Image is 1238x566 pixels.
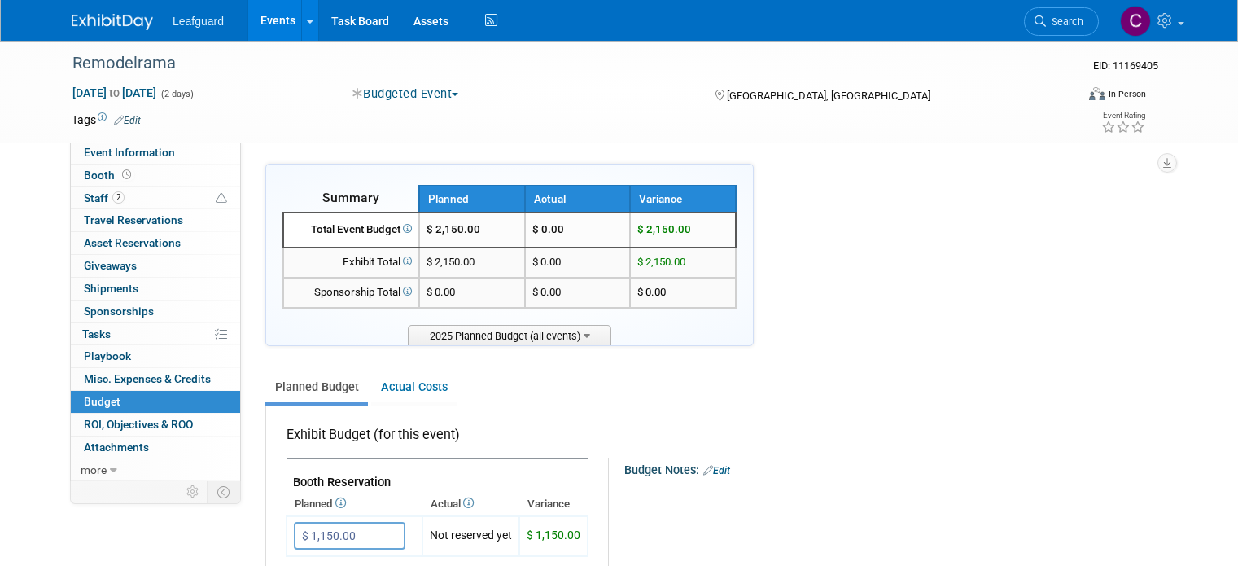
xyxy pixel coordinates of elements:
span: $ 2,150.00 [427,256,475,268]
a: Travel Reservations [71,209,240,231]
span: 2025 Planned Budget (all events) [408,325,611,345]
span: Travel Reservations [84,213,183,226]
img: Calleen Kenney [1120,6,1151,37]
span: [DATE] [DATE] [72,86,157,100]
span: Staff [84,191,125,204]
a: Event Information [71,142,240,164]
a: Planned Budget [265,372,368,402]
div: Remodelrama [67,49,1055,78]
span: 2 [112,191,125,204]
span: $ 2,150.00 [427,223,480,235]
span: Event Information [84,146,175,159]
a: Asset Reservations [71,232,240,254]
span: Booth not reserved yet [119,169,134,181]
a: Tasks [71,323,240,345]
div: Event Rating [1101,112,1145,120]
td: Toggle Event Tabs [208,481,241,502]
th: Actual [422,493,519,516]
div: Sponsorship Total [291,285,412,301]
a: ROI, Objectives & ROO [71,414,240,436]
span: Attachments [84,441,149,454]
th: Planned [419,186,525,213]
span: Event ID: 11169405 [1093,59,1158,72]
div: Exhibit Total [291,255,412,270]
td: Not reserved yet [422,516,519,556]
span: Search [1046,15,1083,28]
a: Playbook [71,345,240,367]
span: [GEOGRAPHIC_DATA], [GEOGRAPHIC_DATA] [727,90,930,102]
span: Leafguard [173,15,224,28]
td: Booth Reservation [287,459,588,494]
span: $ 2,150.00 [637,223,691,235]
span: Budget [84,395,120,408]
span: $ 2,150.00 [637,256,685,268]
th: Planned [287,493,422,516]
span: to [107,86,122,99]
div: Exhibit Budget (for this event) [287,426,581,453]
span: Tasks [82,327,111,340]
img: ExhibitDay [72,14,153,30]
a: Misc. Expenses & Credits [71,368,240,390]
a: Attachments [71,437,240,459]
a: Staff2 [71,187,240,209]
img: Format-Inperson.png [1089,87,1105,100]
span: Asset Reservations [84,236,181,249]
span: $ 0.00 [637,286,666,298]
span: Shipments [84,282,138,295]
span: Booth [84,169,134,182]
a: Actual Costs [371,372,457,402]
span: Summary [322,190,379,205]
span: Giveaways [84,259,137,272]
span: $ 0.00 [427,286,455,298]
td: Tags [72,112,141,128]
div: Budget Notes: [624,458,1153,479]
a: Search [1024,7,1099,36]
a: Shipments [71,278,240,300]
td: $ 0.00 [525,213,631,248]
th: Actual [525,186,631,213]
th: Variance [519,493,588,516]
div: Event Format [987,85,1146,109]
a: Booth [71,165,240,186]
span: Sponsorships [84,305,154,318]
span: Playbook [84,349,131,362]
a: more [71,459,240,481]
a: Budget [71,391,240,413]
td: $ 0.00 [525,278,631,308]
a: Sponsorships [71,301,240,322]
td: Personalize Event Tab Strip [179,481,208,502]
span: ROI, Objectives & ROO [84,418,193,431]
div: Total Event Budget [291,222,412,238]
a: Giveaways [71,255,240,277]
a: Edit [114,115,141,126]
div: In-Person [1108,88,1146,100]
span: more [81,463,107,476]
th: Variance [630,186,736,213]
span: $ 1,150.00 [527,529,580,542]
td: $ 0.00 [525,248,631,278]
button: Budgeted Event [347,86,466,103]
span: (2 days) [160,89,194,99]
span: Potential Scheduling Conflict -- at least one attendee is tagged in another overlapping event. [216,191,227,206]
a: Edit [703,465,730,476]
span: Misc. Expenses & Credits [84,372,211,385]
